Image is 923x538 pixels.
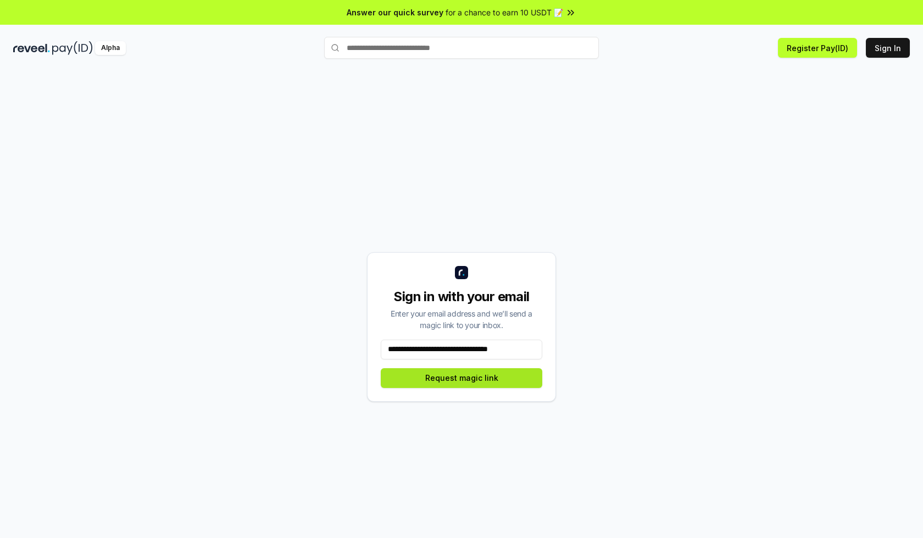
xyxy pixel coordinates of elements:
img: pay_id [52,41,93,55]
div: Sign in with your email [381,288,542,306]
div: Alpha [95,41,126,55]
button: Sign In [866,38,910,58]
span: Answer our quick survey [347,7,443,18]
span: for a chance to earn 10 USDT 📝 [446,7,563,18]
img: reveel_dark [13,41,50,55]
img: logo_small [455,266,468,279]
div: Enter your email address and we’ll send a magic link to your inbox. [381,308,542,331]
button: Request magic link [381,368,542,388]
button: Register Pay(ID) [778,38,857,58]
